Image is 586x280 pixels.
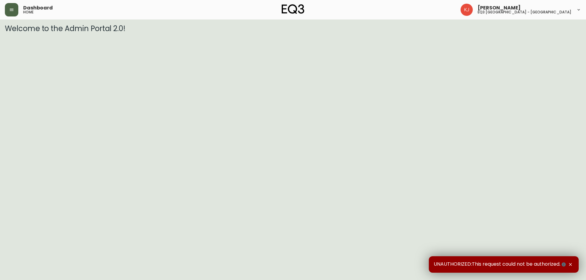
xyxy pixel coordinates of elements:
[23,5,53,10] span: Dashboard
[461,4,473,16] img: 24a625d34e264d2520941288c4a55f8e
[23,10,34,14] h5: home
[5,24,581,33] h3: Welcome to the Admin Portal 2.0!
[282,4,304,14] img: logo
[478,5,521,10] span: [PERSON_NAME]
[478,10,571,14] h5: eq3 [GEOGRAPHIC_DATA] - [GEOGRAPHIC_DATA]
[434,261,567,268] span: UNAUTHORIZED:This request could not be authorized.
